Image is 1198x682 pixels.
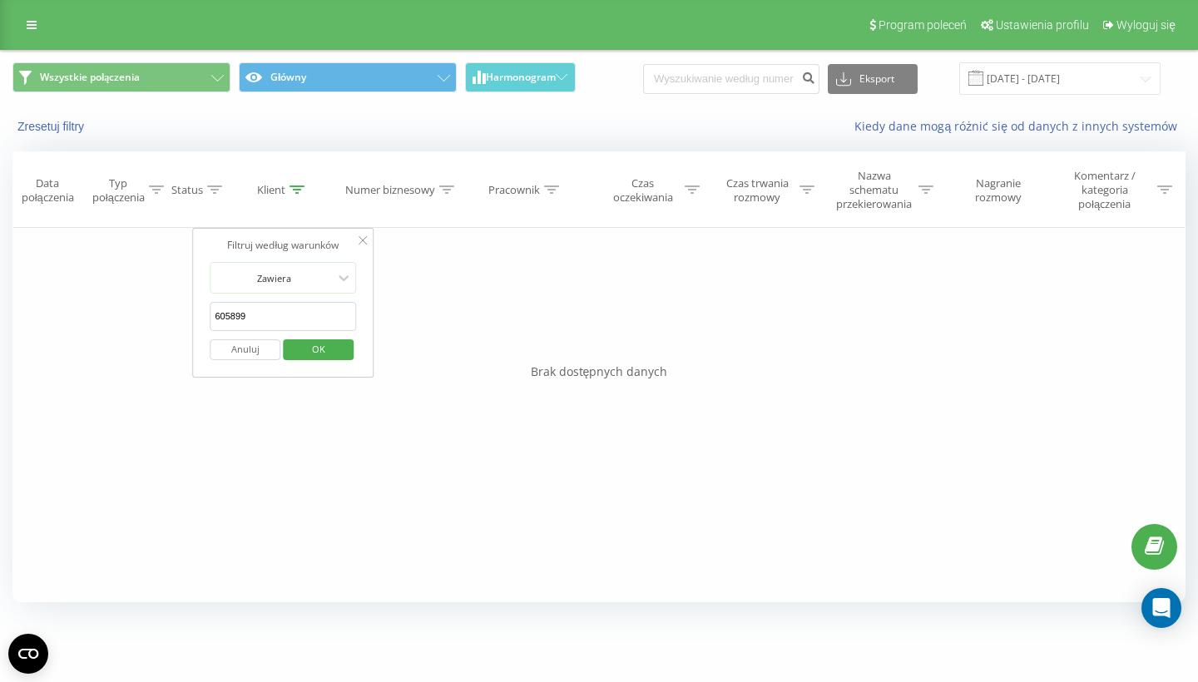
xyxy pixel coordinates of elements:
div: Typ połączenia [92,176,145,205]
div: Numer biznesowy [345,183,435,197]
button: Harmonogram [465,62,576,92]
div: Czas trwania rozmowy [719,176,795,205]
div: Pracownik [488,183,540,197]
div: Open Intercom Messenger [1141,588,1181,628]
div: Filtruj według warunków [210,237,356,254]
span: Harmonogram [486,72,556,83]
span: Ustawienia profilu [996,18,1089,32]
div: Nagranie rozmowy [953,176,1043,205]
button: Wszystkie połączenia [12,62,230,92]
input: Wyszukiwanie według numeru [643,64,819,94]
span: Program poleceń [879,18,967,32]
input: Wprowadź wartość [210,302,356,331]
button: Zresetuj filtry [12,119,92,134]
a: Kiedy dane mogą różnić się od danych z innych systemów [854,118,1186,134]
button: Anuluj [210,339,280,360]
button: Open CMP widget [8,634,48,674]
span: Wyloguj się [1116,18,1176,32]
span: Wszystkie połączenia [40,71,140,84]
div: Brak dostępnych danych [12,363,1186,380]
div: Nazwa schematu przekierowania [834,169,914,211]
span: OK [295,336,342,362]
button: Eksport [828,64,918,94]
div: Klient [257,183,285,197]
div: Czas oczekiwania [605,176,681,205]
div: Status [171,183,203,197]
div: Data połączenia [13,176,82,205]
button: Główny [239,62,457,92]
div: Komentarz / kategoria połączenia [1056,169,1153,211]
button: OK [283,339,354,360]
